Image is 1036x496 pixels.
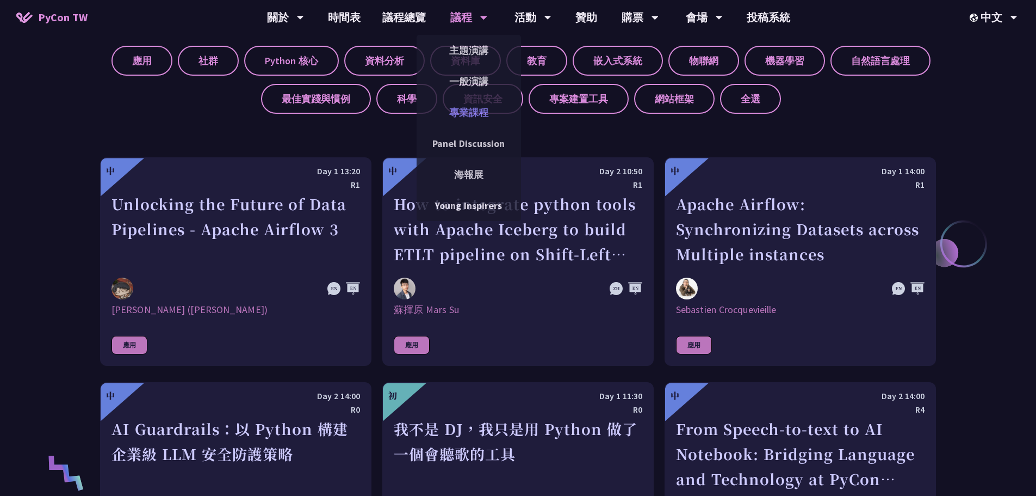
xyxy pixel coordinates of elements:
div: 中 [671,389,679,402]
label: 應用 [111,46,172,76]
img: 李唯 (Wei Lee) [111,278,133,299]
div: Day 2 14:00 [676,389,925,403]
a: Panel Discussion [417,131,521,156]
div: R1 [111,178,360,192]
label: 機器學習 [745,46,825,76]
div: R1 [676,178,925,192]
a: Young Inspirers [417,193,521,218]
img: Locale Icon [970,14,981,22]
div: Unlocking the Future of Data Pipelines - Apache Airflow 3 [111,192,360,267]
div: R0 [111,403,360,417]
label: 最佳實踐與慣例 [261,84,371,114]
div: Sebastien Crocquevieille [676,303,925,316]
img: Home icon of PyCon TW 2025 [16,12,33,23]
div: Day 1 11:30 [394,389,642,403]
div: Day 1 13:20 [111,164,360,178]
div: How to integrate python tools with Apache Iceberg to build ETLT pipeline on Shift-Left Architecture [394,192,642,267]
a: 海報展 [417,162,521,187]
a: 中 Day 2 10:50 R1 How to integrate python tools with Apache Iceberg to build ETLT pipeline on Shif... [382,157,654,366]
div: From Speech-to-text to AI Notebook: Bridging Language and Technology at PyCon [GEOGRAPHIC_DATA] [676,417,925,492]
label: 全選 [720,84,781,114]
div: 應用 [394,336,430,354]
div: 中 [106,164,115,177]
div: Apache Airflow: Synchronizing Datasets across Multiple instances [676,192,925,267]
a: 中 Day 1 13:20 R1 Unlocking the Future of Data Pipelines - Apache Airflow 3 李唯 (Wei Lee) [PERSON_N... [100,157,371,366]
div: 中 [671,164,679,177]
div: AI Guardrails：以 Python 構建企業級 LLM 安全防護策略 [111,417,360,492]
a: 中 Day 1 14:00 R1 Apache Airflow: Synchronizing Datasets across Multiple instances Sebastien Crocq... [665,157,936,366]
label: 專案建置工具 [529,84,629,114]
label: 嵌入式系統 [573,46,663,76]
div: R4 [676,403,925,417]
label: 科學 [376,84,437,114]
span: PyCon TW [38,9,88,26]
a: 主題演講 [417,38,521,63]
div: 應用 [676,336,712,354]
div: 中 [388,164,397,177]
div: R0 [394,403,642,417]
div: Day 1 14:00 [676,164,925,178]
div: 我不是 DJ，我只是用 Python 做了一個會聽歌的工具 [394,417,642,492]
a: 一般演講 [417,69,521,94]
div: 應用 [111,336,147,354]
label: 物聯網 [668,46,739,76]
label: 網站框架 [634,84,715,114]
label: 教育 [506,46,567,76]
div: 蘇揮原 Mars Su [394,303,642,316]
label: 自然語言處理 [830,46,930,76]
a: 專業課程 [417,100,521,125]
img: 蘇揮原 Mars Su [394,278,415,299]
div: Day 2 14:00 [111,389,360,403]
label: 資料分析 [344,46,425,76]
label: Python 核心 [244,46,339,76]
div: 中 [106,389,115,402]
div: [PERSON_NAME] ([PERSON_NAME]) [111,303,360,316]
img: Sebastien Crocquevieille [676,278,698,299]
label: 社群 [178,46,239,76]
div: 初 [388,389,397,402]
a: PyCon TW [5,4,98,31]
